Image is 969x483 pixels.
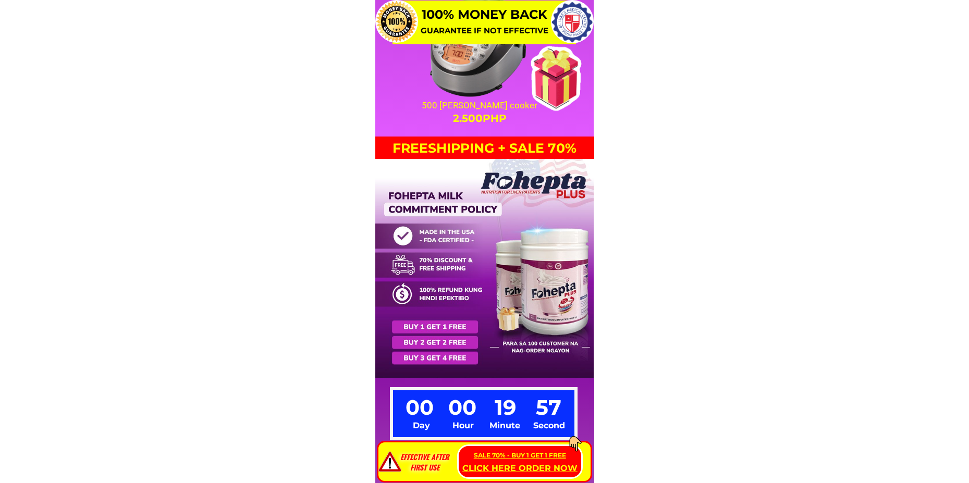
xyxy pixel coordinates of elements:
[489,419,520,432] div: Minute
[406,419,437,432] div: Day
[418,24,551,37] h3: GUARANTEE IF NOT EFFECTIVE
[459,446,581,477] p: CLICK HERE ORDER NOW
[418,5,551,24] h3: 100% MONEY BACK
[531,419,567,432] div: Second
[447,419,479,432] div: Hour
[375,138,594,158] h3: FREESHIPPING + SALE 70%
[388,100,571,112] div: 500 [PERSON_NAME] cooker
[474,451,566,459] span: SALE 70% - BUY 1 GET 1 FREE
[448,110,511,127] div: 2.500PHP
[397,452,453,472] div: EFFECTIVE AFTER FIRST USE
